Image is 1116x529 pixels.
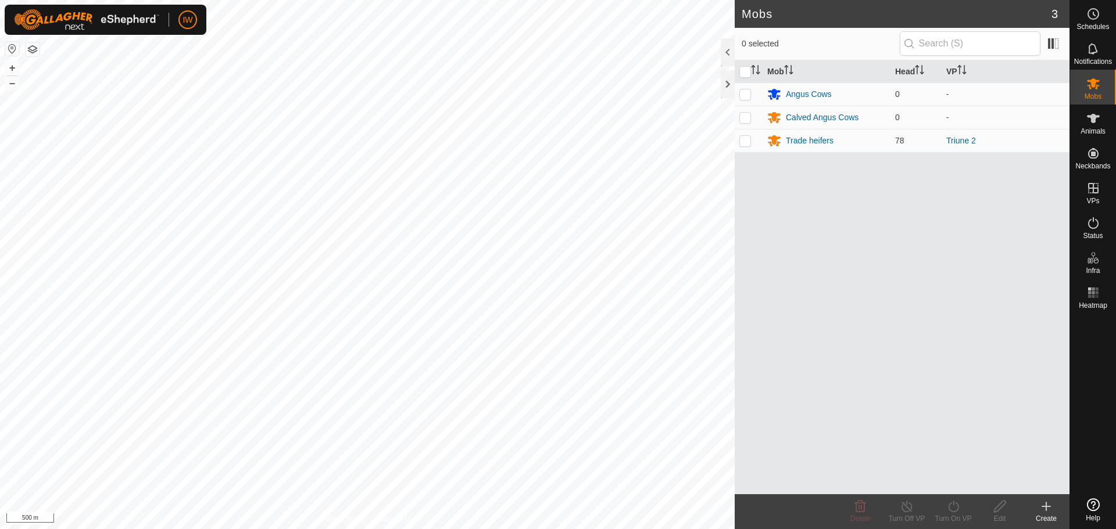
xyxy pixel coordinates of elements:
span: 0 [895,113,900,122]
span: 3 [1051,5,1058,23]
span: Mobs [1085,93,1101,100]
button: Reset Map [5,42,19,56]
div: Angus Cows [786,88,832,100]
p-sorticon: Activate to sort [751,67,760,76]
div: Turn Off VP [884,513,930,524]
h2: Mobs [742,7,1051,21]
div: Turn On VP [930,513,977,524]
div: Create [1023,513,1069,524]
span: Infra [1086,267,1100,274]
span: Schedules [1076,23,1109,30]
a: Privacy Policy [321,514,365,524]
span: Help [1086,514,1100,521]
span: Notifications [1074,58,1112,65]
input: Search (S) [900,31,1040,56]
a: Help [1070,494,1116,526]
button: – [5,76,19,90]
th: VP [942,60,1069,83]
span: Heatmap [1079,302,1107,309]
p-sorticon: Activate to sort [915,67,924,76]
div: Calved Angus Cows [786,111,859,124]
p-sorticon: Activate to sort [957,67,967,76]
th: Head [890,60,942,83]
td: - [942,106,1069,129]
a: Contact Us [379,514,413,524]
span: 78 [895,136,904,145]
span: VPs [1086,197,1099,204]
div: Trade heifers [786,135,834,147]
span: Neckbands [1075,163,1110,170]
img: Gallagher Logo [14,9,159,30]
span: Animals [1081,128,1106,135]
td: - [942,82,1069,106]
span: 0 selected [742,38,900,50]
span: Status [1083,232,1103,239]
span: Delete [850,514,871,523]
span: IW [183,14,192,26]
span: 0 [895,89,900,99]
div: Edit [977,513,1023,524]
button: + [5,61,19,75]
button: Map Layers [26,42,40,56]
p-sorticon: Activate to sort [784,67,793,76]
a: Triune 2 [946,136,976,145]
th: Mob [763,60,890,83]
